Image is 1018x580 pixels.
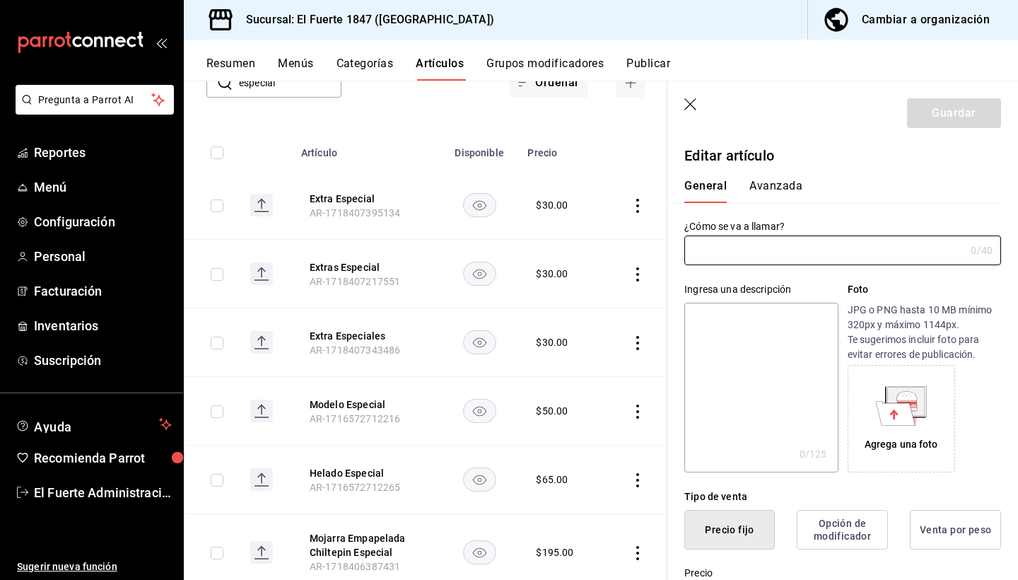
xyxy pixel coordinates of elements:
button: availability-product [463,468,496,492]
span: AR-1718406387431 [310,561,400,572]
th: Artículo [293,126,440,171]
button: open_drawer_menu [156,37,167,48]
button: edit-product-location [310,260,423,274]
button: availability-product [463,540,496,564]
span: AR-1716572712216 [310,413,400,424]
th: Precio [519,126,604,171]
span: AR-1716572712265 [310,482,400,493]
button: edit-product-location [310,398,423,412]
button: Venta por peso [910,510,1001,550]
button: Grupos modificadores [486,57,604,81]
div: $ 50.00 [536,404,568,418]
div: $ 65.00 [536,472,568,487]
button: Artículos [416,57,464,81]
span: Menú [34,178,172,197]
button: actions [631,199,645,213]
button: Precio fijo [684,510,775,550]
div: $ 195.00 [536,545,573,559]
div: navigation tabs [206,57,1018,81]
button: Publicar [626,57,670,81]
span: AR-1718407395134 [310,207,400,219]
th: Disponible [440,126,519,171]
button: Opción de modificador [797,510,888,550]
button: Menús [278,57,313,81]
label: ¿Cómo se va a llamar? [684,221,1001,231]
span: AR-1718407343486 [310,344,400,356]
button: Resumen [206,57,255,81]
label: Precio [684,568,1001,578]
a: Pregunta a Parrot AI [10,103,174,117]
span: Personal [34,247,172,266]
button: edit-product-location [310,466,423,480]
button: actions [631,473,645,487]
div: $ 30.00 [536,267,568,281]
button: Categorías [337,57,394,81]
span: Ayuda [34,416,153,433]
button: Avanzada [749,179,802,203]
button: availability-product [463,330,496,354]
div: Agrega una foto [851,369,952,469]
span: Sugerir nueva función [17,559,172,574]
div: navigation tabs [684,179,984,203]
div: Tipo de venta [684,489,1001,504]
button: General [684,179,727,203]
button: Ordenar [510,68,587,98]
span: Facturación [34,282,172,301]
p: Editar artículo [684,145,1001,166]
div: $ 30.00 [536,198,568,212]
button: edit-product-location [310,329,423,343]
button: availability-product [463,193,496,217]
button: actions [631,336,645,350]
input: Buscar artículo [239,69,341,97]
div: 0 /40 [971,243,993,257]
div: Ingresa una descripción [684,282,838,297]
button: actions [631,405,645,419]
div: Cambiar a organización [862,10,990,30]
button: edit-product-location [310,192,423,206]
button: Pregunta a Parrot AI [16,85,174,115]
button: availability-product [463,399,496,423]
div: Agrega una foto [865,437,938,452]
span: Suscripción [34,351,172,370]
button: availability-product [463,262,496,286]
button: actions [631,546,645,560]
h3: Sucursal: El Fuerte 1847 ([GEOGRAPHIC_DATA]) [235,11,494,28]
span: Configuración [34,212,172,231]
div: $ 30.00 [536,335,568,349]
p: JPG o PNG hasta 10 MB mínimo 320px y máximo 1144px. Te sugerimos incluir foto para evitar errores... [848,303,1001,362]
span: AR-1718407217551 [310,276,400,287]
span: Recomienda Parrot [34,448,172,468]
div: 0 /125 [800,447,827,461]
span: Inventarios [34,316,172,335]
span: El Fuerte Administración [34,483,172,502]
span: Pregunta a Parrot AI [38,93,152,108]
span: Reportes [34,143,172,162]
button: edit-product-location [310,531,423,559]
p: Foto [848,282,1001,297]
button: actions [631,267,645,282]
